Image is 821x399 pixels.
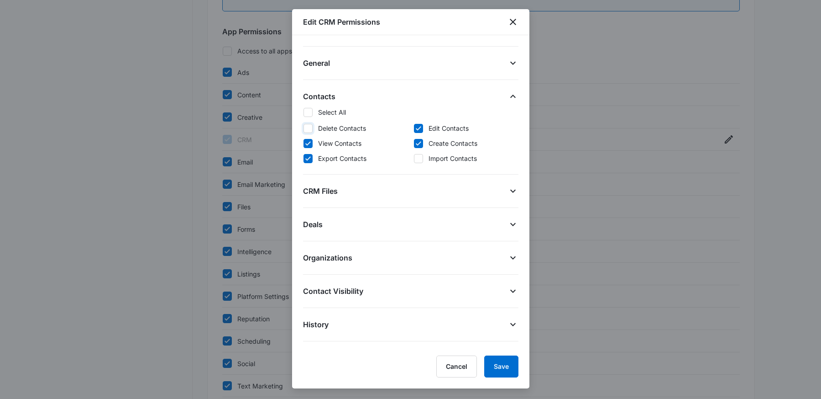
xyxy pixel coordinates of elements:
[303,219,323,230] span: Deals
[436,356,477,378] button: Cancel
[303,107,518,117] label: Select All
[303,175,518,197] button: CRM Files
[303,138,408,148] label: View Contacts
[303,252,352,263] span: Organizations
[303,341,518,363] button: Projects
[303,208,518,230] button: Deals
[303,186,338,197] span: CRM Files
[303,47,518,69] button: General
[303,319,329,330] span: History
[303,154,408,163] label: Export Contacts
[413,154,518,163] label: Import Contacts
[303,286,363,297] span: Contact Visibility
[303,80,518,102] button: Contacts
[413,138,518,148] label: Create Contacts
[303,123,408,133] label: Delete Contacts
[303,58,330,69] span: General
[484,356,518,378] button: Save
[303,275,518,297] button: Contact Visibility
[303,91,335,102] span: Contacts
[413,123,518,133] label: Edit Contacts
[303,16,380,27] h1: Edit CRM Permissions
[303,308,518,330] button: History
[507,16,518,27] button: close
[303,241,518,263] button: Organizations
